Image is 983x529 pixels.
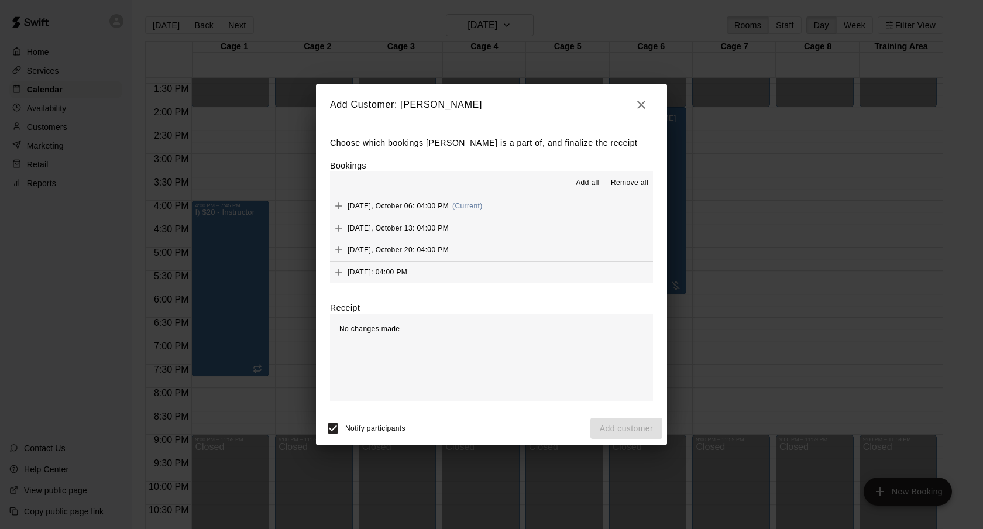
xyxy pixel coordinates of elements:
[452,202,483,210] span: (Current)
[330,161,366,170] label: Bookings
[576,177,599,189] span: Add all
[348,268,407,276] span: [DATE]: 04:00 PM
[330,195,653,217] button: Add[DATE], October 06: 04:00 PM(Current)
[316,84,667,126] h2: Add Customer: [PERSON_NAME]
[330,302,360,314] label: Receipt
[330,267,348,276] span: Add
[330,223,348,232] span: Add
[330,201,348,210] span: Add
[569,174,606,193] button: Add all
[348,202,449,210] span: [DATE], October 06: 04:00 PM
[330,217,653,239] button: Add[DATE], October 13: 04:00 PM
[330,136,653,150] p: Choose which bookings [PERSON_NAME] is a part of, and finalize the receipt
[345,424,405,432] span: Notify participants
[348,224,449,232] span: [DATE], October 13: 04:00 PM
[339,325,400,333] span: No changes made
[611,177,648,189] span: Remove all
[606,174,653,193] button: Remove all
[330,239,653,261] button: Add[DATE], October 20: 04:00 PM
[330,245,348,254] span: Add
[348,246,449,254] span: [DATE], October 20: 04:00 PM
[330,262,653,283] button: Add[DATE]: 04:00 PM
